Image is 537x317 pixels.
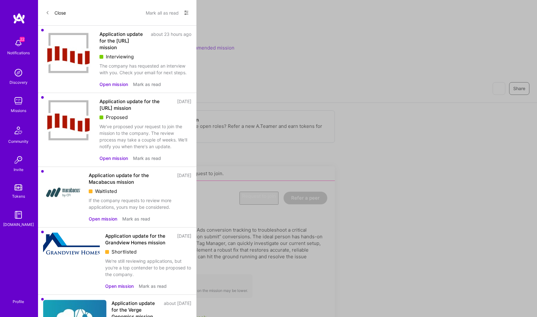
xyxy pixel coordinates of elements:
[99,81,128,88] button: Open mission
[12,66,25,79] img: discovery
[105,233,173,246] div: Application update for the Grandview Homes mission
[89,172,173,185] div: Application update for the Macabacus mission
[151,31,191,51] div: about 23 hours ago
[14,166,23,173] div: Invite
[43,233,100,254] img: Company Logo
[133,81,161,88] button: Mark as read
[12,95,25,107] img: teamwork
[12,154,25,166] img: Invite
[8,138,29,145] div: Community
[177,233,191,246] div: [DATE]
[105,258,191,278] div: We're still reviewing applications, but you're a top contender to be proposed to the company.
[11,123,26,138] img: Community
[13,13,25,24] img: logo
[43,98,94,143] img: Company Logo
[99,155,128,162] button: Open mission
[15,184,22,190] img: tokens
[7,50,30,56] div: Notifications
[133,155,161,162] button: Mark as read
[177,172,191,185] div: [DATE]
[99,123,191,150] div: We've proposed your request to join the mission to the company. The review process may take a cou...
[99,53,191,60] div: Interviewing
[89,197,191,210] div: If the company requests to review more applications, yours may be considered.
[99,98,173,111] div: Application update for the [URL] mission
[12,37,25,50] img: bell
[43,31,94,76] img: Company Logo
[99,114,191,121] div: Proposed
[12,193,25,200] div: Tokens
[10,292,26,304] a: Profile
[139,283,167,289] button: Mark as read
[89,188,191,195] div: Waitlisted
[105,248,191,255] div: Shortlisted
[99,31,147,51] div: Application update for the [URL] mission
[99,63,191,76] div: The company has requested an interview with you. Check your email for next steps.
[3,221,34,228] div: [DOMAIN_NAME]
[122,215,150,222] button: Mark as read
[89,215,117,222] button: Open mission
[13,298,24,304] div: Profile
[20,37,25,42] span: 22
[43,172,84,213] img: Company Logo
[12,208,25,221] img: guide book
[11,107,26,114] div: Missions
[46,8,66,18] button: Close
[10,79,28,86] div: Discovery
[177,98,191,111] div: [DATE]
[105,283,134,289] button: Open mission
[146,8,179,18] button: Mark all as read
